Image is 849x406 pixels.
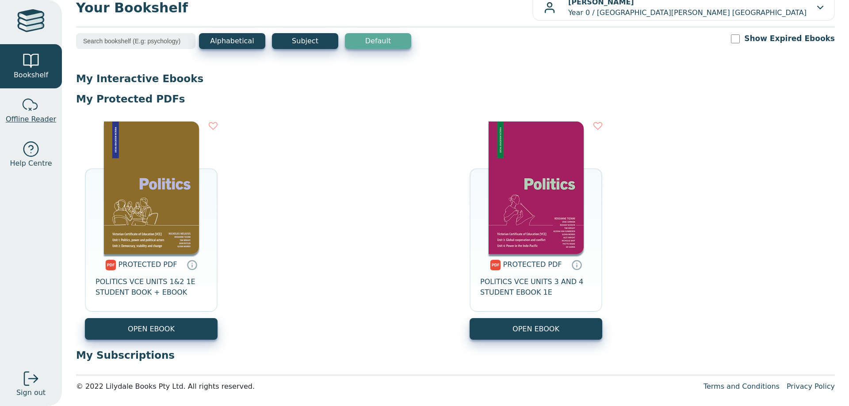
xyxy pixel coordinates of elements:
[490,260,501,270] img: pdf.svg
[10,158,52,169] span: Help Centre
[85,318,218,340] a: OPEN EBOOK
[187,259,197,270] a: Protected PDFs cannot be printed, copied or shared. They can be accessed online through Education...
[199,33,265,49] button: Alphabetical
[76,33,195,49] input: Search bookshelf (E.g: psychology)
[16,387,46,398] span: Sign out
[96,277,207,298] span: POLITICS VCE UNITS 1&2 1E STUDENT BOOK + EBOOK
[6,114,56,125] span: Offline Reader
[76,381,696,392] div: © 2022 Lilydale Books Pty Ltd. All rights reserved.
[76,72,835,85] p: My Interactive Ebooks
[119,260,177,269] span: PROTECTED PDF
[76,92,835,106] p: My Protected PDFs
[744,33,835,44] label: Show Expired Ebooks
[470,318,602,340] a: OPEN EBOOK
[14,70,48,80] span: Bookshelf
[704,382,780,391] a: Terms and Conditions
[272,33,338,49] button: Subject
[76,349,835,362] p: My Subscriptions
[489,121,584,254] img: ab9cd403-f21d-4c68-b513-1612735520ad.jpg
[104,121,199,254] img: 39e0675c-cd6d-42bc-a88f-bb0b7a257601.png
[480,277,592,298] span: POLITICS VCE UNITS 3 AND 4 STUDENT EBOOK 1E
[105,260,116,270] img: pdf.svg
[571,259,582,270] a: Protected PDFs cannot be printed, copied or shared. They can be accessed online through Education...
[787,382,835,391] a: Privacy Policy
[503,260,562,269] span: PROTECTED PDF
[345,33,411,49] button: Default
